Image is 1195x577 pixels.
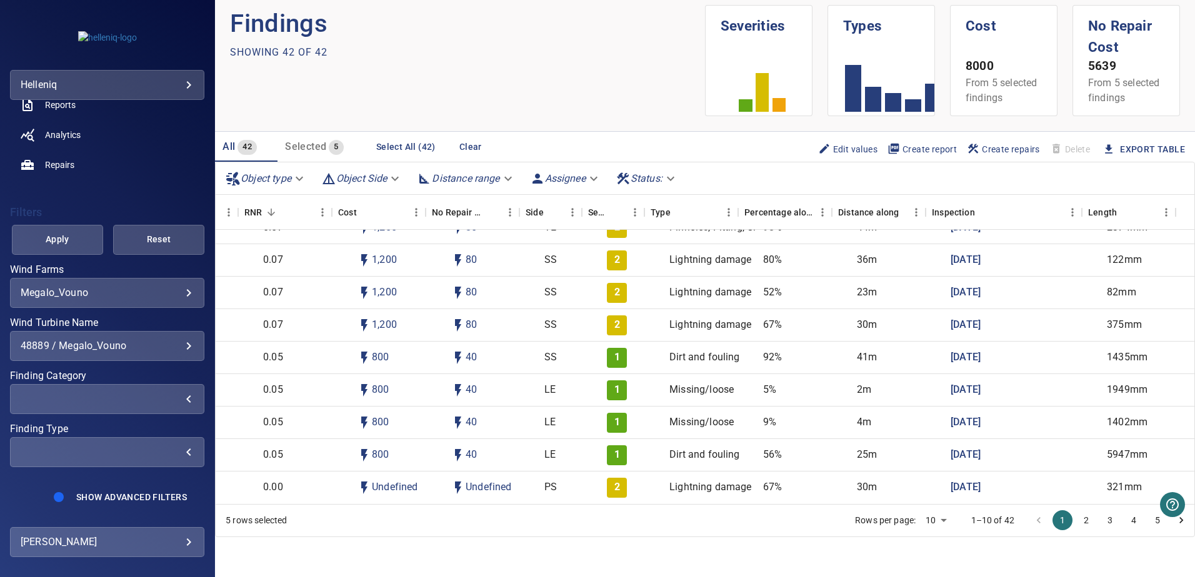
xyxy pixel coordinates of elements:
[226,514,287,526] div: 5 rows selected
[763,480,782,495] p: 67%
[1120,142,1185,157] a: Export Table
[371,136,441,159] button: Select All (42)
[263,480,283,495] p: 0.00
[357,350,372,365] svg: Auto cost
[614,448,620,462] p: 1
[313,203,332,222] button: Menu
[843,6,919,37] h1: Types
[407,203,426,222] button: Menu
[219,203,238,222] button: Menu
[763,383,776,397] p: 5%
[857,350,877,365] p: 41m
[129,232,189,247] span: Reset
[451,480,466,495] svg: Auto impact
[144,195,238,230] div: Status
[263,253,283,267] p: 0.07
[614,285,620,300] p: 2
[608,204,626,221] button: Sort
[1107,415,1147,430] p: 1402mm
[614,350,620,365] p: 1
[966,77,1037,104] span: From 5 selected findings
[544,350,557,365] p: SS
[857,480,877,495] p: 30m
[545,172,586,184] em: Assignee
[451,285,466,300] svg: Auto impact
[966,57,1042,76] p: 8000
[451,448,466,463] svg: Auto impact
[372,285,397,300] p: 1,200
[332,195,426,230] div: Cost
[432,195,483,230] div: Projected additional costs incurred by waiting 1 year to repair. This is a function of possible i...
[526,195,544,230] div: Side
[466,448,477,462] p: 40
[882,139,962,160] button: Create report
[932,195,975,230] div: Inspection
[563,203,582,222] button: Menu
[78,31,137,44] img: helleniq-logo
[1088,195,1117,230] div: Length
[10,120,204,150] a: analytics noActive
[451,415,466,430] svg: Auto impact
[372,383,389,397] p: 800
[644,195,738,230] div: Type
[907,203,926,222] button: Menu
[451,253,466,268] svg: Auto impact
[357,480,372,495] svg: Auto cost
[1088,57,1164,76] p: 5639
[614,415,620,430] p: 1
[1107,253,1142,267] p: 122mm
[1082,195,1176,230] div: Length
[926,195,1082,230] div: Inspection
[887,142,957,156] span: Create report
[1171,510,1191,530] button: Go to next page
[738,195,832,230] div: Percentage along
[263,383,283,397] p: 0.05
[951,285,981,300] a: [DATE]
[113,225,204,255] button: Reset
[451,318,466,333] svg: Auto impact
[372,415,389,430] p: 800
[519,195,582,230] div: Side
[412,167,519,189] div: Distance range
[466,415,477,430] p: 40
[951,415,981,430] p: [DATE]
[1107,448,1147,462] p: 5947mm
[451,350,466,365] svg: Auto impact
[544,448,556,462] p: LE
[951,480,981,495] p: [DATE]
[357,318,372,333] svg: Auto cost
[10,150,204,180] a: repairs noActive
[857,448,877,462] p: 25m
[631,172,662,184] em: Status :
[483,204,501,221] button: Sort
[45,129,81,141] span: Analytics
[1052,510,1072,530] button: page 1
[951,383,981,397] a: [DATE]
[1027,510,1193,530] nav: pagination navigation
[921,511,951,530] div: 10
[669,350,739,365] p: Dirt and fouling
[10,265,204,275] label: Wind Farms
[221,167,311,189] div: Object type
[285,141,326,152] span: Selected
[813,203,832,222] button: Menu
[10,437,204,467] div: Finding Type
[45,99,76,111] span: Reports
[669,253,751,267] p: Lightning damage
[27,232,87,247] span: Apply
[951,253,981,267] p: [DATE]
[263,350,283,365] p: 0.05
[544,383,556,397] p: LE
[1100,510,1120,530] button: Go to page 3
[857,253,877,267] p: 36m
[263,415,283,430] p: 0.05
[614,383,620,397] p: 1
[263,318,283,332] p: 0.07
[10,90,204,120] a: reports noActive
[10,384,204,414] div: Finding Category
[263,285,283,300] p: 0.07
[230,45,327,60] p: Showing 42 of 42
[466,383,477,397] p: 40
[357,415,372,430] svg: Auto cost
